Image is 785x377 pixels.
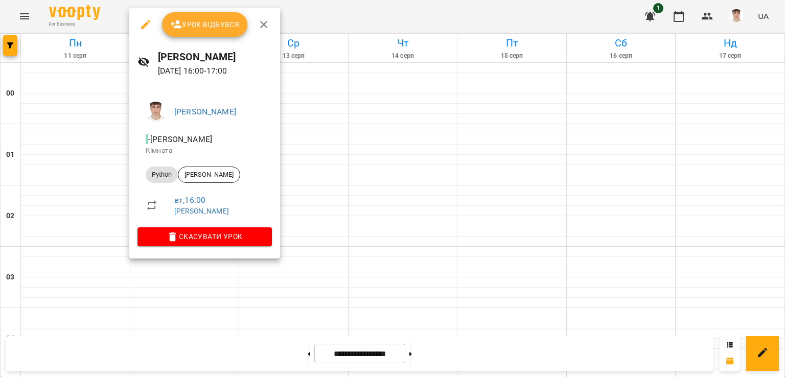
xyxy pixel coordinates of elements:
[146,102,166,122] img: 8fe045a9c59afd95b04cf3756caf59e6.jpg
[178,170,240,179] span: [PERSON_NAME]
[146,230,264,243] span: Скасувати Урок
[174,207,229,215] a: [PERSON_NAME]
[137,227,272,246] button: Скасувати Урок
[174,195,205,205] a: вт , 16:00
[146,134,214,144] span: - [PERSON_NAME]
[146,146,264,156] p: Кімната
[162,12,248,37] button: Урок відбувся
[174,107,236,116] a: [PERSON_NAME]
[158,65,272,77] p: [DATE] 16:00 - 17:00
[146,170,178,179] span: Python
[170,18,240,31] span: Урок відбувся
[178,167,240,183] div: [PERSON_NAME]
[158,49,272,65] h6: [PERSON_NAME]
